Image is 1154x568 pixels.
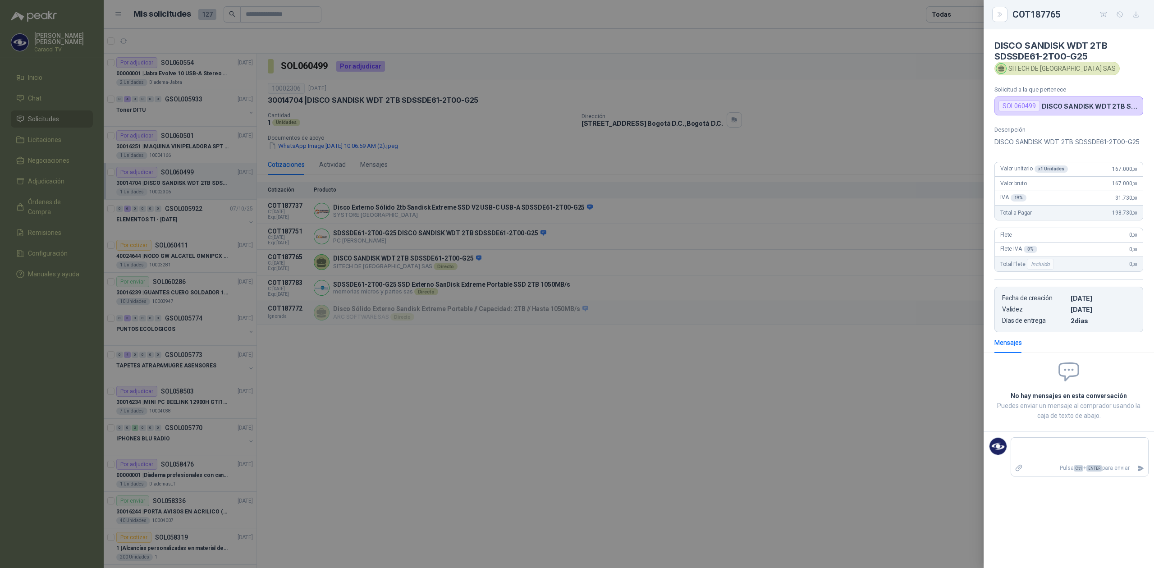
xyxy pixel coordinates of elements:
[1000,259,1056,270] span: Total Flete
[1132,167,1137,172] span: ,00
[1071,294,1136,302] p: [DATE]
[1011,460,1026,476] label: Adjuntar archivos
[1012,7,1143,22] div: COT187765
[1132,181,1137,186] span: ,00
[1132,247,1137,252] span: ,00
[1002,306,1067,313] p: Validez
[1026,460,1134,476] p: Pulsa + para enviar
[998,101,1040,111] div: SOL060499
[1002,294,1067,302] p: Fecha de creación
[1074,465,1083,472] span: Ctrl
[1112,166,1137,172] span: 167.000
[1112,210,1137,216] span: 198.730
[1115,195,1137,201] span: 31.730
[1000,246,1037,253] span: Flete IVA
[1132,196,1137,201] span: ,00
[994,126,1143,133] p: Descripción
[1035,165,1068,173] div: x 1 Unidades
[989,438,1007,455] img: Company Logo
[1132,262,1137,267] span: ,00
[994,9,1005,20] button: Close
[994,401,1143,421] p: Puedes enviar un mensaje al comprador usando la caja de texto de abajo.
[994,86,1143,93] p: Solicitud a la que pertenece
[1132,233,1137,238] span: ,00
[1132,211,1137,215] span: ,00
[1042,102,1139,110] p: DISCO SANDISK WDT 2TB SDSSDE61-2T00-G25
[1086,465,1102,472] span: ENTER
[994,338,1022,348] div: Mensajes
[1112,180,1137,187] span: 167.000
[1000,232,1012,238] span: Flete
[1071,306,1136,313] p: [DATE]
[1133,460,1148,476] button: Enviar
[1129,232,1137,238] span: 0
[994,137,1143,147] p: DISCO SANDISK WDT 2TB SDSSDE61-2T00-G25
[1000,165,1068,173] span: Valor unitario
[1129,261,1137,267] span: 0
[1000,210,1032,216] span: Total a Pagar
[994,62,1120,75] div: SITECH DE [GEOGRAPHIC_DATA] SAS
[1000,194,1026,202] span: IVA
[994,391,1143,401] h2: No hay mensajes en esta conversación
[1011,194,1027,202] div: 19 %
[1024,246,1037,253] div: 0 %
[1002,317,1067,325] p: Días de entrega
[994,40,1143,62] h4: DISCO SANDISK WDT 2TB SDSSDE61-2T00-G25
[1000,180,1026,187] span: Valor bruto
[1027,259,1054,270] div: Incluido
[1071,317,1136,325] p: 2 dias
[1129,246,1137,252] span: 0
